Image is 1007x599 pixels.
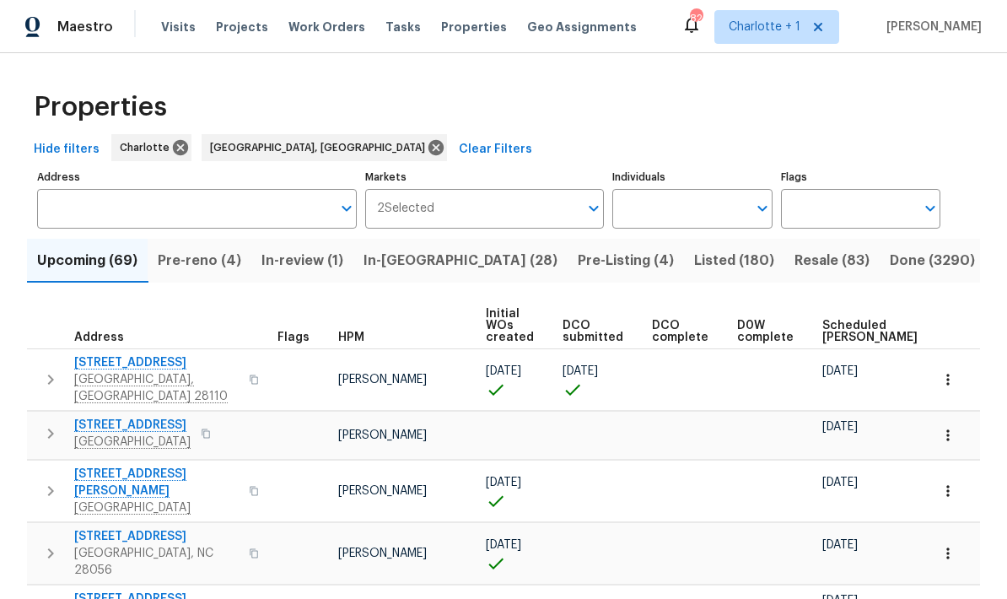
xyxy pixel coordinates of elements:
span: Properties [441,19,507,35]
button: Open [335,197,358,220]
span: Work Orders [288,19,365,35]
span: [DATE] [486,477,521,488]
span: [DATE] [822,539,858,551]
span: [DATE] [486,365,521,377]
span: [PERSON_NAME] [338,429,427,441]
span: Visits [161,19,196,35]
div: 82 [690,10,702,27]
span: DCO complete [652,320,708,343]
label: Address [37,172,357,182]
span: Properties [34,99,167,116]
span: Hide filters [34,139,100,160]
span: Upcoming (69) [37,249,137,273]
span: Pre-Listing (4) [578,249,674,273]
span: Clear Filters [459,139,532,160]
span: Address [74,332,124,343]
span: [DATE] [822,421,858,433]
span: [GEOGRAPHIC_DATA], NC 28056 [74,545,239,579]
button: Open [582,197,606,220]
label: Markets [365,172,605,182]
span: In-review (1) [261,249,343,273]
span: [DATE] [822,477,858,488]
span: [DATE] [486,539,521,551]
button: Open [918,197,942,220]
span: [PERSON_NAME] [338,548,427,559]
span: D0W complete [737,320,794,343]
span: Done (3290) [890,249,975,273]
span: [DATE] [563,365,598,377]
button: Open [751,197,774,220]
span: Pre-reno (4) [158,249,241,273]
div: [GEOGRAPHIC_DATA], [GEOGRAPHIC_DATA] [202,134,447,161]
span: Listed (180) [694,249,774,273]
span: HPM [338,332,364,343]
span: Charlotte + 1 [729,19,800,35]
span: [GEOGRAPHIC_DATA], [GEOGRAPHIC_DATA] [210,139,432,156]
label: Flags [781,172,940,182]
span: Geo Assignments [527,19,637,35]
span: [PERSON_NAME] [880,19,982,35]
button: Hide filters [27,134,106,165]
div: Charlotte [111,134,191,161]
span: Tasks [385,21,421,33]
button: Clear Filters [452,134,539,165]
span: 2 Selected [377,202,434,216]
span: DCO submitted [563,320,623,343]
span: [STREET_ADDRESS] [74,528,239,545]
span: In-[GEOGRAPHIC_DATA] (28) [363,249,557,273]
span: Scheduled [PERSON_NAME] [822,320,918,343]
span: Maestro [57,19,113,35]
span: Flags [277,332,310,343]
span: Charlotte [120,139,176,156]
span: Initial WOs created [486,308,534,343]
label: Individuals [612,172,772,182]
span: Projects [216,19,268,35]
span: [PERSON_NAME] [338,374,427,386]
span: [PERSON_NAME] [338,485,427,497]
span: [DATE] [822,365,858,377]
span: Resale (83) [794,249,870,273]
